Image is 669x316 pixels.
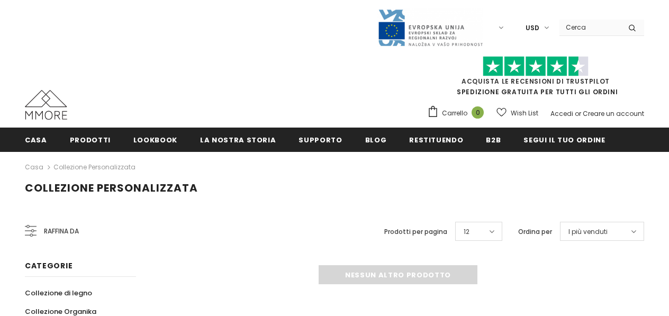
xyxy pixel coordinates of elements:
a: Blog [365,128,387,151]
span: B2B [486,135,501,145]
span: Collezione di legno [25,288,92,298]
span: I più venduti [568,227,608,237]
span: Wish List [511,108,538,119]
a: Wish List [496,104,538,122]
span: Lookbook [133,135,177,145]
span: Raffina da [44,225,79,237]
span: or [575,109,581,118]
img: Javni Razpis [377,8,483,47]
a: Acquista le recensioni di TrustPilot [462,77,610,86]
span: Collezione personalizzata [25,180,198,195]
a: Lookbook [133,128,177,151]
span: Restituendo [409,135,463,145]
a: Casa [25,161,43,174]
a: Collezione di legno [25,284,92,302]
span: 12 [464,227,469,237]
span: Categorie [25,260,73,271]
input: Search Site [559,20,620,35]
a: Carrello 0 [427,105,489,121]
a: Creare un account [583,109,644,118]
a: Restituendo [409,128,463,151]
span: 0 [472,106,484,119]
a: La nostra storia [200,128,276,151]
a: Prodotti [70,128,111,151]
img: Casi MMORE [25,90,67,120]
a: Collezione personalizzata [53,162,135,171]
label: Prodotti per pagina [384,227,447,237]
a: Casa [25,128,47,151]
label: Ordina per [518,227,552,237]
span: USD [526,23,539,33]
a: Accedi [550,109,573,118]
span: Casa [25,135,47,145]
a: Segui il tuo ordine [523,128,605,151]
span: Carrello [442,108,467,119]
span: SPEDIZIONE GRATUITA PER TUTTI GLI ORDINI [427,61,644,96]
span: Segui il tuo ordine [523,135,605,145]
span: La nostra storia [200,135,276,145]
a: supporto [299,128,342,151]
a: B2B [486,128,501,151]
span: supporto [299,135,342,145]
span: Prodotti [70,135,111,145]
span: Blog [365,135,387,145]
a: Javni Razpis [377,23,483,32]
img: Fidati di Pilot Stars [483,56,589,77]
